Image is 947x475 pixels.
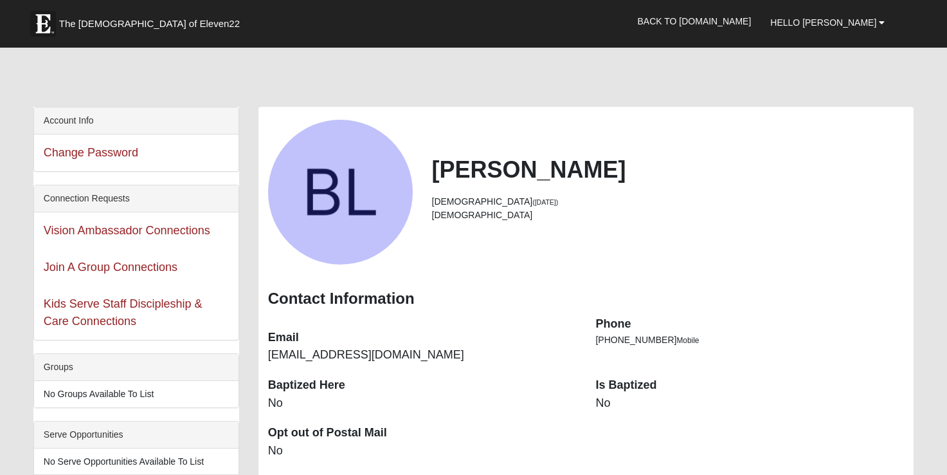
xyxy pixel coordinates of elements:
[770,17,876,28] span: Hello [PERSON_NAME]
[24,5,281,37] a: The [DEMOGRAPHIC_DATA] of Eleven22
[268,395,577,412] dd: No
[59,17,240,30] span: The [DEMOGRAPHIC_DATA] of Eleven22
[595,333,904,347] li: [PHONE_NUMBER]
[268,120,413,265] a: View Fullsize Photo
[44,146,138,159] a: Change Password
[595,316,904,333] dt: Phone
[34,422,239,449] div: Serve Opportunities
[595,377,904,394] dt: Is Baptized
[532,198,558,206] small: ([DATE])
[34,381,239,407] li: No Groups Available To List
[268,425,577,442] dt: Opt out of Postal Mail
[761,6,894,39] a: Hello [PERSON_NAME]
[34,449,239,475] li: No Serve Opportunities Available To List
[676,336,699,345] span: Mobile
[30,11,56,37] img: Eleven22 logo
[34,185,239,212] div: Connection Requests
[432,195,905,209] li: [DEMOGRAPHIC_DATA]
[44,297,203,328] a: Kids Serve Staff Discipleship & Care Connections
[44,224,210,237] a: Vision Ambassador Connections
[268,377,577,394] dt: Baptized Here
[595,395,904,412] dd: No
[268,290,905,308] h3: Contact Information
[432,209,905,222] li: [DEMOGRAPHIC_DATA]
[268,330,577,346] dt: Email
[432,156,905,183] h2: [PERSON_NAME]
[34,107,239,135] div: Account Info
[268,443,577,460] dd: No
[268,347,577,364] dd: [EMAIL_ADDRESS][DOMAIN_NAME]
[34,354,239,381] div: Groups
[627,5,761,37] a: Back to [DOMAIN_NAME]
[44,261,177,274] a: Join A Group Connections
